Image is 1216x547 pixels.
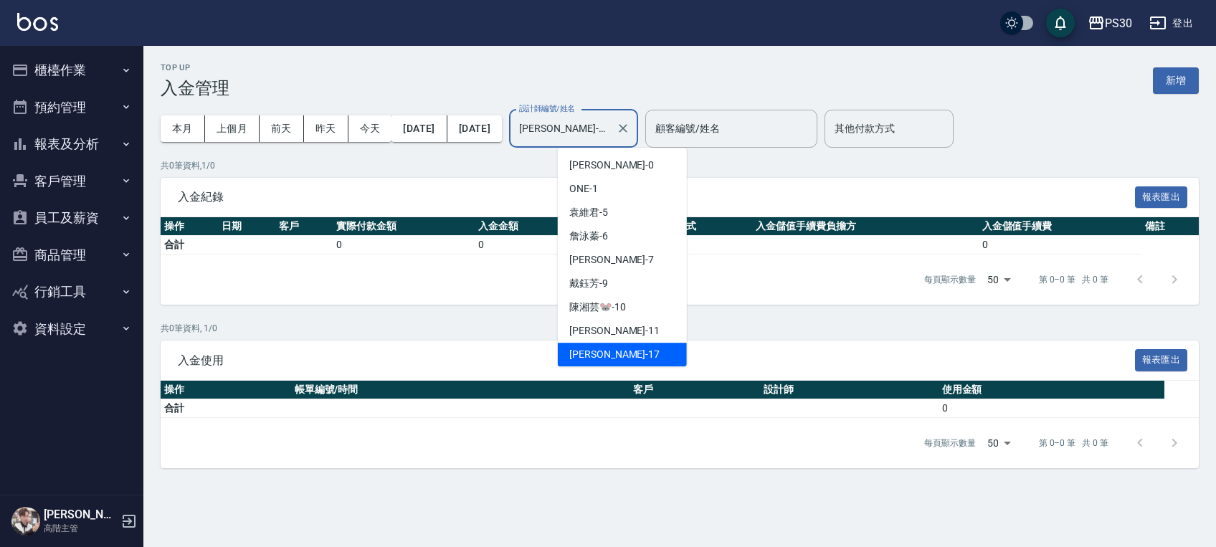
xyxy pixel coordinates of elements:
button: 今天 [348,115,392,142]
button: 櫃檯作業 [6,52,138,89]
button: [DATE] [447,115,502,142]
button: 員工及薪資 [6,199,138,237]
button: 報表及分析 [6,125,138,163]
p: 高階主管 [44,522,117,535]
button: [DATE] [391,115,447,142]
div: 50 [982,424,1016,462]
td: 合計 [161,399,291,418]
span: [PERSON_NAME] -11 [569,323,660,338]
button: 預約管理 [6,89,138,126]
div: 50 [982,260,1016,299]
td: 0 [939,399,1164,418]
p: 共 0 筆資料, 1 / 0 [161,322,1199,335]
span: 入金使用 [178,353,1135,368]
button: 新增 [1153,67,1199,94]
td: 0 [333,236,475,255]
span: ONE -1 [569,181,598,196]
span: 陳湘芸🐭 -10 [569,300,626,315]
th: 入金儲值手續費 [979,217,1141,236]
button: 登出 [1144,10,1199,37]
th: 客戶 [275,217,333,236]
span: 詹泳蓁 -6 [569,229,608,244]
th: 設計師 [760,381,939,399]
img: Person [11,507,40,536]
div: PS30 [1105,14,1132,32]
button: 上個月 [205,115,260,142]
span: 戴鈺芳 -9 [569,276,608,291]
button: 資料設定 [6,310,138,348]
img: Logo [17,13,58,31]
span: 袁維君 -5 [569,205,608,220]
th: 客戶 [630,381,760,399]
p: 第 0–0 筆 共 0 筆 [1039,437,1108,450]
a: 報表匯出 [1135,189,1188,203]
label: 設計師編號/姓名 [519,103,575,114]
button: 客戶管理 [6,163,138,200]
h3: 入金管理 [161,78,229,98]
p: 每頁顯示數量 [924,273,976,286]
button: 報表匯出 [1135,349,1188,371]
button: save [1046,9,1075,37]
th: 操作 [161,217,218,236]
p: 每頁顯示數量 [924,437,976,450]
th: 操作 [161,381,291,399]
th: 日期 [218,217,275,236]
th: 使用金額 [939,381,1164,399]
a: 新增 [1153,73,1199,87]
th: 帳單編號/時間 [291,381,630,399]
span: [PERSON_NAME] -0 [569,158,654,173]
button: Clear [613,118,633,138]
span: [PERSON_NAME] -7 [569,252,654,267]
button: PS30 [1082,9,1138,38]
span: [PERSON_NAME] -17 [569,347,660,362]
td: 0 [979,236,1141,255]
p: 第 0–0 筆 共 0 筆 [1039,273,1108,286]
th: 實際付款金額 [333,217,475,236]
a: 報表匯出 [1135,353,1188,366]
span: 99公司退費專用 (無代號) [569,119,675,149]
th: 入金儲值手續費負擔方 [752,217,979,236]
button: 報表匯出 [1135,186,1188,209]
button: 本月 [161,115,205,142]
p: 共 0 筆資料, 1 / 0 [161,159,1199,172]
th: 入金金額 [475,217,574,236]
button: 行銷工具 [6,273,138,310]
th: 備註 [1141,217,1199,236]
td: 合計 [161,236,275,255]
h5: [PERSON_NAME] [44,508,117,522]
td: 0 [475,236,574,255]
button: 商品管理 [6,237,138,274]
h2: Top Up [161,63,229,72]
button: 前天 [260,115,304,142]
th: 付款方式 [652,217,752,236]
span: 入金紀錄 [178,190,1135,204]
button: 昨天 [304,115,348,142]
